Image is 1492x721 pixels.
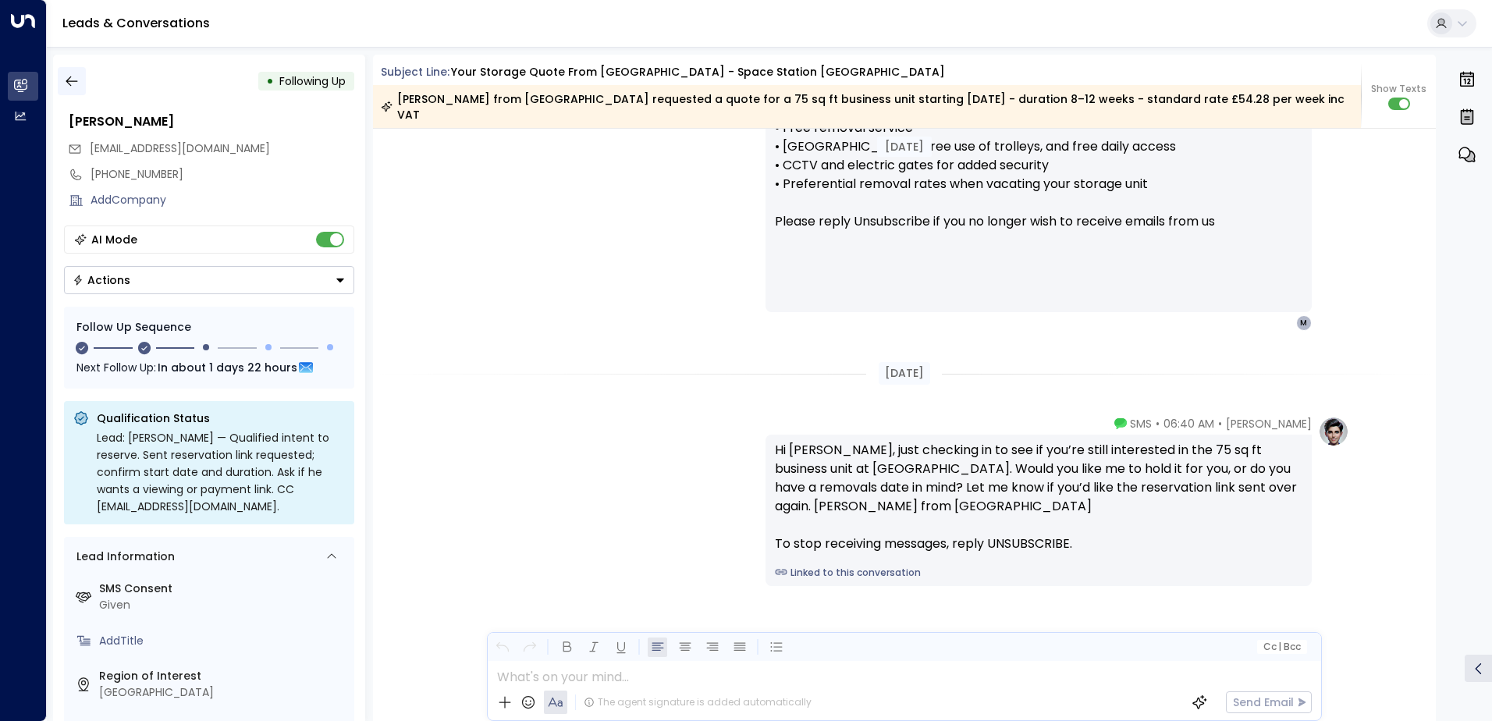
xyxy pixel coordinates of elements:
div: [DATE] [877,137,932,157]
div: [PHONE_NUMBER] [91,166,354,183]
button: Redo [520,638,539,657]
div: AddTitle [99,633,348,649]
div: [PERSON_NAME] from [GEOGRAPHIC_DATA] requested a quote for a 75 sq ft business unit starting [DAT... [381,91,1352,123]
span: Cc Bcc [1263,641,1300,652]
span: | [1278,641,1281,652]
label: Region of Interest [99,668,348,684]
div: Your storage quote from [GEOGRAPHIC_DATA] - Space Station [GEOGRAPHIC_DATA] [451,64,945,80]
span: • [1218,416,1222,432]
div: Lead Information [71,549,175,565]
div: • [266,67,274,95]
span: [EMAIL_ADDRESS][DOMAIN_NAME] [90,140,270,156]
p: Qualification Status [97,410,345,426]
span: • [1156,416,1160,432]
span: SMS [1130,416,1152,432]
span: [PERSON_NAME] [1226,416,1312,432]
div: M [1296,315,1312,331]
img: profile-logo.png [1318,416,1349,447]
div: [GEOGRAPHIC_DATA] [99,684,348,701]
div: The agent signature is added automatically [584,695,812,709]
div: Button group with a nested menu [64,266,354,294]
div: Actions [73,273,130,287]
span: Following Up [279,73,346,89]
span: martynsaunders9@gmail.com [90,140,270,157]
button: Actions [64,266,354,294]
div: Given [99,597,348,613]
div: AddCompany [91,192,354,208]
a: Linked to this conversation [775,566,1302,580]
div: Lead: [PERSON_NAME] — Qualified intent to reserve. Sent reservation link requested; confirm start... [97,429,345,515]
span: Show Texts [1371,82,1426,96]
span: In about 1 days 22 hours [158,359,297,376]
div: Hi [PERSON_NAME], just checking in to see if you’re still interested in the 75 sq ft business uni... [775,441,1302,553]
span: Subject Line: [381,64,449,80]
a: Leads & Conversations [62,14,210,32]
div: AI Mode [91,232,137,247]
button: Cc|Bcc [1256,640,1306,655]
div: [DATE] [879,362,930,385]
label: SMS Consent [99,581,348,597]
div: Next Follow Up: [76,359,342,376]
div: Follow Up Sequence [76,319,342,336]
button: Undo [492,638,512,657]
div: [PERSON_NAME] [69,112,354,131]
span: 06:40 AM [1163,416,1214,432]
